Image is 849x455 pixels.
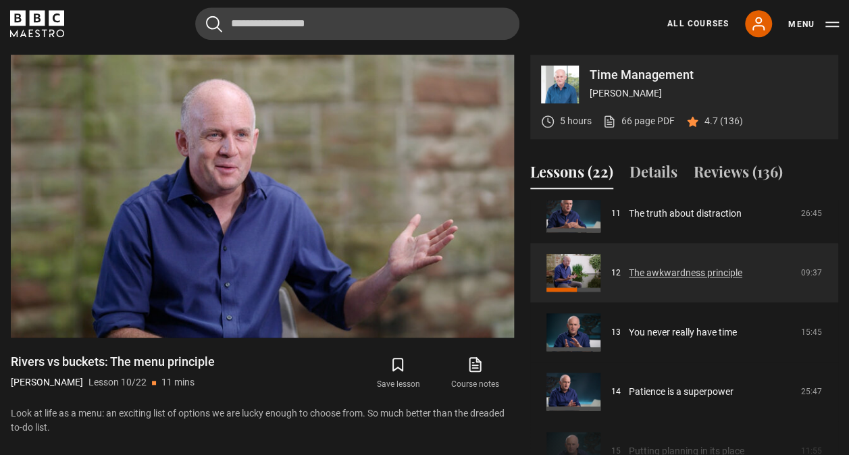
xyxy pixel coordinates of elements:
[629,161,677,189] button: Details
[629,266,742,280] a: The awkwardness principle
[437,354,514,393] a: Course notes
[788,18,839,31] button: Toggle navigation
[694,161,783,189] button: Reviews (136)
[560,114,592,128] p: 5 hours
[11,406,514,435] p: Look at life as a menu: an exciting list of options we are lucky enough to choose from. So much b...
[10,10,64,37] svg: BBC Maestro
[704,114,743,128] p: 4.7 (136)
[195,7,519,40] input: Search
[602,114,675,128] a: 66 page PDF
[629,325,737,340] a: You never really have time
[590,69,827,81] p: Time Management
[359,354,436,393] button: Save lesson
[629,385,734,399] a: Patience is a superpower
[11,354,215,370] h1: Rivers vs buckets: The menu principle
[629,207,742,221] a: The truth about distraction
[11,55,514,338] video-js: Video Player
[590,86,827,101] p: [PERSON_NAME]
[88,375,147,390] p: Lesson 10/22
[161,375,195,390] p: 11 mins
[11,375,83,390] p: [PERSON_NAME]
[530,161,613,189] button: Lessons (22)
[206,16,222,32] button: Submit the search query
[667,18,729,30] a: All Courses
